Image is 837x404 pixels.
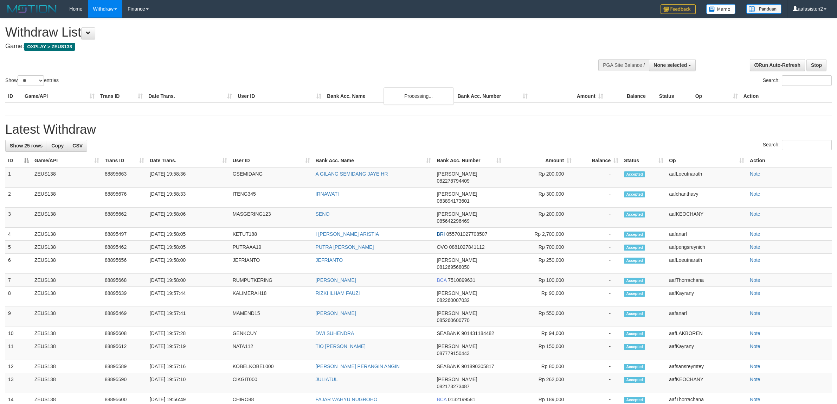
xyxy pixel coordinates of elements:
[47,140,68,152] a: Copy
[750,343,760,349] a: Note
[51,143,64,149] span: Copy
[446,231,488,237] span: Copy 055701027708507 to clipboard
[750,59,805,71] a: Run Auto-Refresh
[574,154,621,167] th: Balance: activate to sort column ascending
[504,327,574,340] td: Rp 94,000
[147,208,230,228] td: [DATE] 19:58:06
[461,364,494,369] span: Copy 901890305817 to clipboard
[32,307,102,327] td: ZEUS138
[750,171,760,177] a: Note
[230,307,313,327] td: MAMEND15
[146,90,235,103] th: Date Trans.
[574,373,621,393] td: -
[5,4,59,14] img: MOTION_logo.png
[624,344,645,350] span: Accepted
[504,167,574,188] td: Rp 200,000
[147,274,230,287] td: [DATE] 19:58:00
[750,257,760,263] a: Note
[437,317,469,323] span: Copy 085260600770 to clipboard
[653,62,687,68] span: None selected
[316,244,374,250] a: PUTRA [PERSON_NAME]
[661,4,696,14] img: Feedback.jpg
[750,330,760,336] a: Note
[5,307,32,327] td: 9
[504,360,574,373] td: Rp 80,000
[782,75,832,86] input: Search:
[437,330,460,336] span: SEABANK
[102,167,147,188] td: 88895663
[5,254,32,274] td: 6
[230,254,313,274] td: JEFRIANTO
[437,297,469,303] span: Copy 082260007032 to clipboard
[147,340,230,360] td: [DATE] 19:57:19
[666,287,747,307] td: aafKayrany
[806,59,826,71] a: Stop
[437,351,469,356] span: Copy 087779150443 to clipboard
[147,360,230,373] td: [DATE] 19:57:16
[230,228,313,241] td: KETUT188
[147,167,230,188] td: [DATE] 19:58:36
[147,254,230,274] td: [DATE] 19:58:00
[102,287,147,307] td: 88895639
[437,364,460,369] span: SEABANK
[102,274,147,287] td: 88895668
[574,254,621,274] td: -
[666,360,747,373] td: aafsansreymtey
[32,167,102,188] td: ZEUS138
[316,231,379,237] a: I [PERSON_NAME] ARISTIA
[102,228,147,241] td: 88895497
[624,364,645,370] span: Accepted
[102,208,147,228] td: 88895662
[461,330,494,336] span: Copy 901431184482 to clipboard
[102,327,147,340] td: 88895608
[235,90,324,103] th: User ID
[666,208,747,228] td: aafKEOCHANY
[574,167,621,188] td: -
[504,274,574,287] td: Rp 100,000
[504,228,574,241] td: Rp 2,700,000
[624,377,645,383] span: Accepted
[437,343,477,349] span: [PERSON_NAME]
[666,340,747,360] td: aafKayrany
[5,167,32,188] td: 1
[5,274,32,287] td: 7
[147,228,230,241] td: [DATE] 19:58:05
[5,228,32,241] td: 4
[5,188,32,208] td: 2
[530,90,606,103] th: Amount
[621,154,666,167] th: Status: activate to sort column ascending
[624,191,645,197] span: Accepted
[746,4,781,14] img: panduan.png
[437,211,477,217] span: [PERSON_NAME]
[32,154,102,167] th: Game/API: activate to sort column ascending
[624,278,645,284] span: Accepted
[147,241,230,254] td: [DATE] 19:58:05
[5,90,22,103] th: ID
[102,241,147,254] td: 88895462
[437,218,469,224] span: Copy 085642296469 to clipboard
[68,140,87,152] a: CSV
[5,122,832,137] h1: Latest Withdraw
[316,211,330,217] a: SENO
[504,241,574,254] td: Rp 700,000
[102,154,147,167] th: Trans ID: activate to sort column ascending
[574,208,621,228] td: -
[22,90,97,103] th: Game/API
[147,327,230,340] td: [DATE] 19:57:28
[455,90,530,103] th: Bank Acc. Number
[102,373,147,393] td: 88895590
[97,90,146,103] th: Trans ID
[624,232,645,238] span: Accepted
[706,4,736,14] img: Button%20Memo.svg
[750,364,760,369] a: Note
[624,311,645,317] span: Accepted
[747,154,832,167] th: Action
[624,212,645,217] span: Accepted
[666,167,747,188] td: aafLoeutnarath
[437,384,469,389] span: Copy 082173273487 to clipboard
[763,75,832,86] label: Search:
[574,188,621,208] td: -
[102,340,147,360] td: 88895612
[316,397,378,402] a: FAJAR WAHYU NUGROHO
[147,373,230,393] td: [DATE] 19:57:10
